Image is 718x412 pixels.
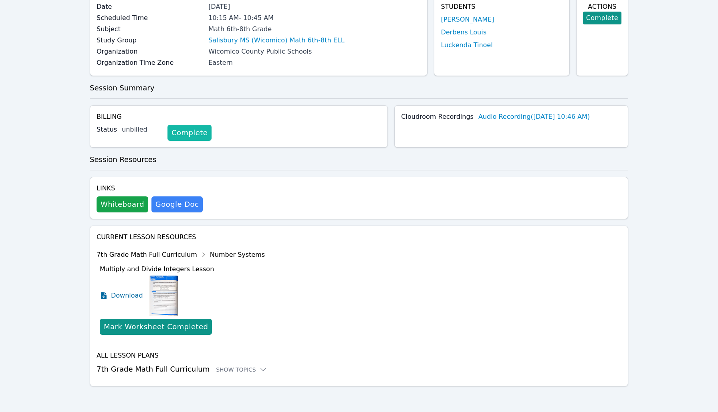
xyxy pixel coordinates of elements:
div: unbilled [122,125,161,134]
label: Subject [97,24,204,34]
a: Audio Recording([DATE] 10:46 AM) [478,112,590,122]
h4: Students [441,2,563,12]
div: [DATE] [208,2,421,12]
a: Luckenda Tinoel [441,40,492,50]
div: Mark Worksheet Completed [104,321,208,332]
a: [PERSON_NAME] [441,15,494,24]
button: Whiteboard [97,196,148,212]
img: Multiply and Divide Integers Lesson [149,276,178,316]
div: Math 6th-8th Grade [208,24,421,34]
label: Organization Time Zone [97,58,204,68]
span: Multiply and Divide Integers Lesson [100,265,214,273]
a: Google Doc [151,196,203,212]
span: Download [111,291,143,300]
label: Status [97,125,117,134]
a: Download [100,276,143,316]
label: Cloudroom Recordings [401,112,474,122]
h3: Session Summary [90,82,628,94]
h4: All Lesson Plans [97,351,621,360]
div: 7th Grade Math Full Curriculum Number Systems [97,248,265,261]
h4: Billing [97,112,381,122]
label: Organization [97,47,204,56]
label: Scheduled Time [97,13,204,23]
label: Date [97,2,204,12]
h4: Actions [583,2,621,12]
button: Mark Worksheet Completed [100,319,212,335]
h4: Links [97,184,203,193]
label: Study Group [97,36,204,45]
a: Complete [167,125,212,141]
div: 10:15 AM - 10:45 AM [208,13,421,23]
h3: 7th Grade Math Full Curriculum [97,364,621,375]
h4: Current Lesson Resources [97,232,621,242]
a: Derbens Louis [441,28,486,37]
div: Eastern [208,58,421,68]
h3: Session Resources [90,154,628,165]
div: Wicomico County Public Schools [208,47,421,56]
button: Show Topics [216,366,267,374]
a: Salisbury MS (Wicomico) Math 6th-8th ELL [208,36,344,45]
a: Complete [583,12,621,24]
